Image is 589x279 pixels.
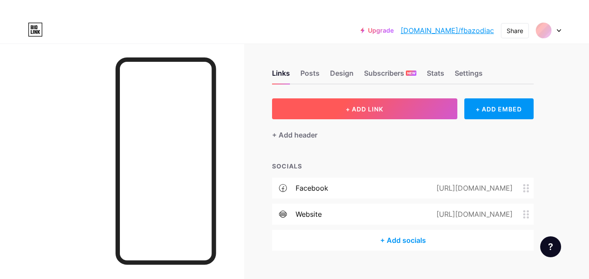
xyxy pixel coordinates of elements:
[272,230,534,251] div: + Add socials
[401,25,494,36] a: [DOMAIN_NAME]/fbazodiac
[364,68,416,84] div: Subscribers
[300,68,320,84] div: Posts
[346,105,383,113] span: + ADD LINK
[272,161,534,171] div: SOCIALS
[422,183,523,193] div: [URL][DOMAIN_NAME]
[361,27,394,34] a: Upgrade
[296,183,328,193] div: facebook
[407,71,415,76] span: NEW
[272,130,317,140] div: + Add header
[296,209,322,219] div: website
[272,68,290,84] div: Links
[507,26,523,35] div: Share
[427,68,444,84] div: Stats
[464,98,534,119] div: + ADD EMBED
[422,209,523,219] div: [URL][DOMAIN_NAME]
[455,68,483,84] div: Settings
[330,68,354,84] div: Design
[272,98,457,119] button: + ADD LINK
